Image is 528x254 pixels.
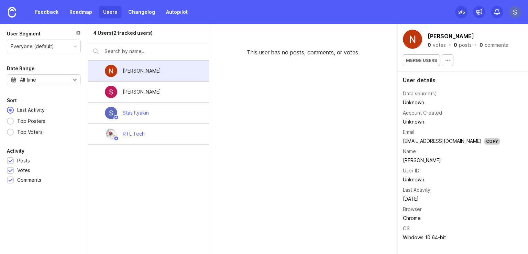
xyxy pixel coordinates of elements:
[162,6,192,18] a: Autopilot
[14,106,48,114] div: Last Activity
[14,128,46,136] div: Top Voters
[448,43,452,47] div: ·
[428,43,431,47] div: 0
[123,130,145,138] div: RTL Tech
[17,176,41,184] div: Comments
[11,43,54,50] div: Everyone (default)
[403,109,442,117] div: Account Created
[7,96,17,105] div: Sort
[403,138,482,144] a: [EMAIL_ADDRESS][DOMAIN_NAME]
[17,157,30,165] div: Posts
[403,54,440,66] button: Merge users
[124,6,159,18] a: Changelog
[123,109,149,117] div: Stas Ityakin
[105,128,117,140] img: RTL Tech
[459,43,472,47] div: posts
[123,67,161,75] div: [PERSON_NAME]
[403,225,410,232] div: OS
[123,88,161,96] div: [PERSON_NAME]
[403,98,500,107] td: Unknown
[7,30,41,38] div: User Segment
[458,7,465,17] div: 3 /5
[105,65,117,77] img: Naufal Vagapov
[403,233,500,242] td: Windows 10 64-bit
[455,6,467,18] button: 3/5
[7,147,24,155] div: Activity
[485,43,508,47] div: comments
[105,107,117,119] img: Stas Ityakin
[403,196,419,202] time: [DATE]
[403,176,500,183] div: Unknown
[403,90,437,97] div: Data source(s)
[403,167,419,174] div: User ID
[433,43,446,47] div: votes
[17,167,30,174] div: Votes
[14,117,49,125] div: Top Posters
[403,186,430,194] div: Last Activity
[406,58,437,63] span: Merge users
[209,24,397,62] div: This user has no posts, comments, or votes.
[480,43,483,47] div: 0
[403,128,414,136] div: Email
[69,77,80,83] svg: toggle icon
[474,43,477,47] div: ·
[114,136,119,141] img: member badge
[403,214,500,223] td: Chrome
[8,7,16,18] img: Canny Home
[403,118,500,126] div: Unknown
[403,148,416,155] div: Name
[65,6,96,18] a: Roadmap
[509,6,521,18] img: Stas Ityakin
[426,31,475,41] button: [PERSON_NAME]
[31,6,63,18] a: Feedback
[403,30,422,49] img: Naufal Vagapov
[105,86,117,98] img: Shohista Ergasheva
[104,47,204,55] input: Search by name...
[114,115,119,120] img: member badge
[99,6,121,18] a: Users
[7,64,35,73] div: Date Range
[403,77,522,83] div: User details
[403,205,422,213] div: Browser
[484,138,500,145] div: Copy
[454,43,457,47] div: 0
[93,29,153,37] div: 4 Users (2 tracked users)
[403,156,500,165] td: [PERSON_NAME]
[20,76,36,84] div: All time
